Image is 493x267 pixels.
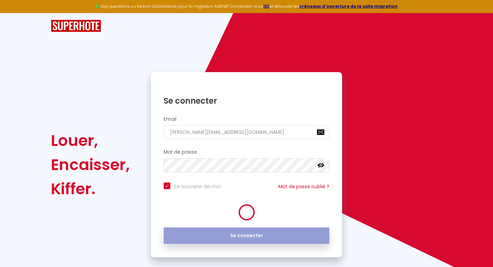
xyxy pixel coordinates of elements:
h1: Se connecter [164,96,330,106]
a: créneaux d'ouverture de la salle migration [299,3,398,9]
h2: Mot de passe [164,149,330,155]
div: Kiffer. [51,177,130,201]
h2: Email [164,116,330,122]
div: Louer, [51,128,130,153]
input: Ton Email [164,125,330,139]
button: Ouvrir le widget de chat LiveChat [5,3,25,23]
a: ICI [263,3,269,9]
img: SuperHote logo [51,20,101,32]
div: Encaisser, [51,153,130,177]
button: Se connecter [164,227,330,244]
a: Mot de passe oublié ? [278,183,329,190]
